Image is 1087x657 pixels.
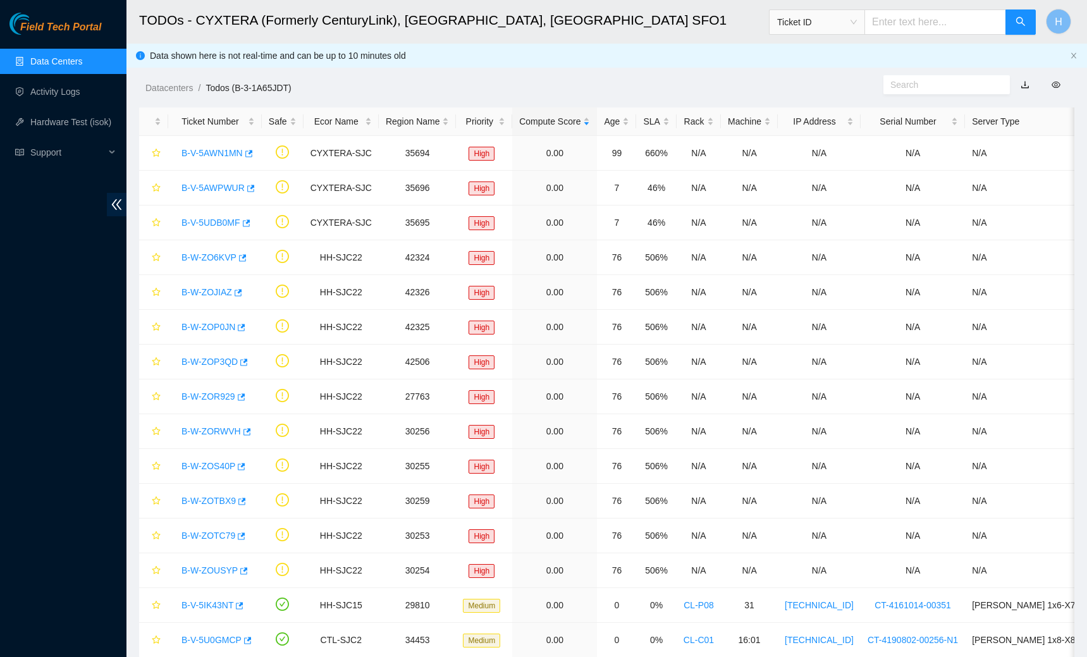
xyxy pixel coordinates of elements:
button: star [146,386,161,407]
td: 506% [636,345,676,379]
span: star [152,322,161,333]
td: N/A [721,414,778,449]
td: N/A [721,275,778,310]
button: star [146,421,161,441]
td: N/A [677,449,721,484]
span: Medium [463,599,500,613]
span: check-circle [276,598,289,611]
td: N/A [861,449,965,484]
td: N/A [778,206,861,240]
button: star [146,282,161,302]
td: 0.00 [512,171,597,206]
td: HH-SJC22 [304,275,379,310]
td: 506% [636,553,676,588]
td: N/A [778,484,861,519]
td: HH-SJC22 [304,345,379,379]
td: 99 [597,136,636,171]
span: exclamation-circle [276,563,289,576]
td: 35696 [379,171,457,206]
td: CYXTERA-SJC [304,206,379,240]
span: star [152,253,161,263]
td: N/A [677,345,721,379]
span: Medium [463,634,500,648]
td: 0.00 [512,449,597,484]
button: close [1070,52,1078,60]
td: 0.00 [512,310,597,345]
span: exclamation-circle [276,145,289,159]
td: 27763 [379,379,457,414]
a: B-W-ZOJIAZ [181,287,232,297]
td: N/A [721,449,778,484]
td: 0% [636,588,676,623]
span: High [469,147,494,161]
td: N/A [778,275,861,310]
td: 0.00 [512,206,597,240]
td: N/A [677,519,721,553]
a: CT-4161014-00351 [875,600,951,610]
td: 35694 [379,136,457,171]
td: N/A [861,310,965,345]
td: 35695 [379,206,457,240]
td: 76 [597,449,636,484]
td: N/A [721,519,778,553]
td: HH-SJC22 [304,449,379,484]
td: 42324 [379,240,457,275]
td: 0.00 [512,553,597,588]
td: 506% [636,275,676,310]
td: N/A [677,414,721,449]
a: Datacenters [145,83,193,93]
a: Akamai TechnologiesField Tech Portal [9,23,101,39]
td: 46% [636,206,676,240]
a: CL-C01 [684,635,714,645]
span: High [469,181,494,195]
td: 7 [597,171,636,206]
span: High [469,355,494,369]
td: N/A [778,345,861,379]
td: N/A [721,345,778,379]
td: 76 [597,379,636,414]
td: HH-SJC15 [304,588,379,623]
td: N/A [861,553,965,588]
span: star [152,636,161,646]
span: exclamation-circle [276,458,289,472]
td: 506% [636,449,676,484]
span: star [152,566,161,576]
button: download [1011,75,1039,95]
td: N/A [861,484,965,519]
span: star [152,601,161,611]
td: N/A [861,206,965,240]
button: star [146,560,161,580]
td: 30254 [379,553,457,588]
td: 0.00 [512,588,597,623]
a: B-W-ZOR929 [181,391,235,402]
td: 76 [597,310,636,345]
a: Todos (B-3-1A65JDT) [206,83,291,93]
button: star [146,317,161,337]
td: N/A [861,275,965,310]
button: star [146,352,161,372]
span: High [469,390,494,404]
span: exclamation-circle [276,319,289,333]
a: CL-P08 [684,600,713,610]
td: N/A [677,379,721,414]
td: N/A [677,171,721,206]
td: N/A [778,171,861,206]
td: N/A [861,240,965,275]
td: 7 [597,206,636,240]
input: Search [890,78,993,92]
span: exclamation-circle [276,354,289,367]
td: 0.00 [512,240,597,275]
span: High [469,216,494,230]
button: search [1005,9,1036,35]
a: B-W-ZOUSYP [181,565,238,575]
span: exclamation-circle [276,389,289,402]
td: 506% [636,310,676,345]
td: N/A [778,414,861,449]
span: exclamation-circle [276,493,289,507]
td: N/A [721,553,778,588]
a: B-W-ZOTBX9 [181,496,236,506]
td: 0.00 [512,345,597,379]
td: N/A [721,240,778,275]
span: Field Tech Portal [20,21,101,34]
td: HH-SJC22 [304,310,379,345]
